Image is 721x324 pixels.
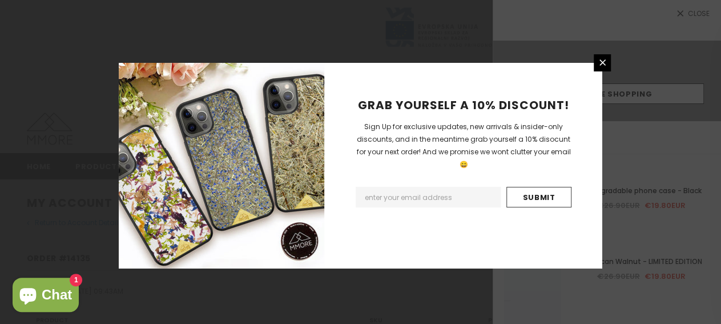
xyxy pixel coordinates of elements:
[506,187,571,207] input: Submit
[358,97,569,113] span: GRAB YOURSELF A 10% DISCOUNT!
[356,187,501,207] input: Email Address
[357,122,571,169] span: Sign Up for exclusive updates, new arrivals & insider-only discounts, and in the meantime grab yo...
[594,54,611,71] a: Close
[9,278,82,315] inbox-online-store-chat: Shopify online store chat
